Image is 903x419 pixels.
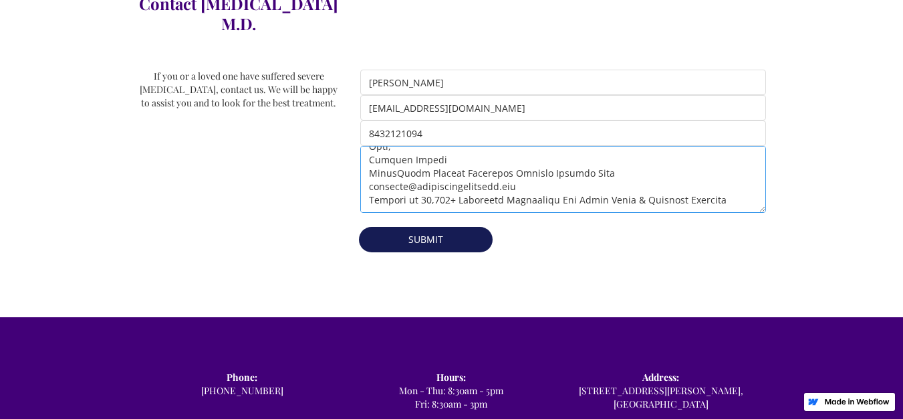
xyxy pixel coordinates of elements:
strong: Hours: ‍ [436,371,466,384]
form: Email Form [360,70,766,254]
div: If you or a loved one have suffered severe [MEDICAL_DATA], contact us. We will be happy to assist... [138,70,340,110]
div: [STREET_ADDRESS][PERSON_NAME], [GEOGRAPHIC_DATA] [556,371,765,411]
strong: Address: ‍ [642,371,679,384]
input: Enter your name [360,70,766,95]
input: Enter your Phone Number [360,120,766,146]
input: Submit [359,227,493,252]
input: Enter your email [360,95,766,120]
div: [PHONE_NUMBER] [138,371,347,398]
strong: Phone: ‍ [227,371,257,384]
img: Made in Webflow [824,398,890,405]
div: Mon - Thu: 8:30am - 5pm Fri: 8:30am - 3pm [347,371,556,411]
